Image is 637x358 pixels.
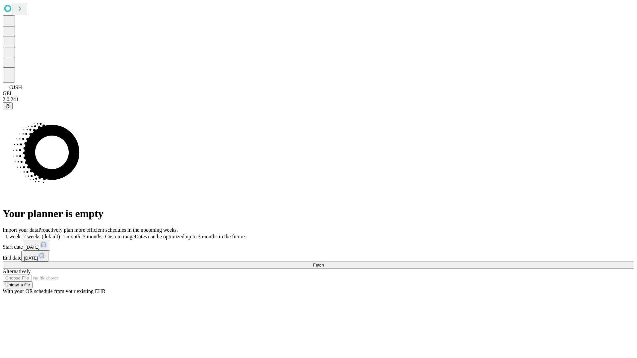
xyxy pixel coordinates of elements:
span: Dates can be optimized up to 3 months in the future. [135,234,246,239]
span: With your OR schedule from your existing EHR [3,288,106,294]
span: 3 months [83,234,103,239]
button: [DATE] [23,240,50,251]
button: Upload a file [3,281,33,288]
span: 1 week [5,234,21,239]
div: GEI [3,90,634,96]
span: Proactively plan more efficient schedules in the upcoming weeks. [38,227,178,233]
span: Alternatively [3,268,31,274]
span: Fetch [313,263,324,268]
span: Import your data [3,227,38,233]
h1: Your planner is empty [3,208,634,220]
div: 2.0.241 [3,96,634,102]
span: @ [5,103,10,108]
div: Start date [3,240,634,251]
span: GJSH [9,85,22,90]
div: End date [3,251,634,262]
span: Custom range [105,234,135,239]
button: @ [3,102,13,109]
span: 1 month [63,234,80,239]
button: [DATE] [21,251,48,262]
span: [DATE] [24,256,38,261]
span: 2 weeks (default) [23,234,60,239]
span: [DATE] [26,245,39,250]
button: Fetch [3,262,634,268]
